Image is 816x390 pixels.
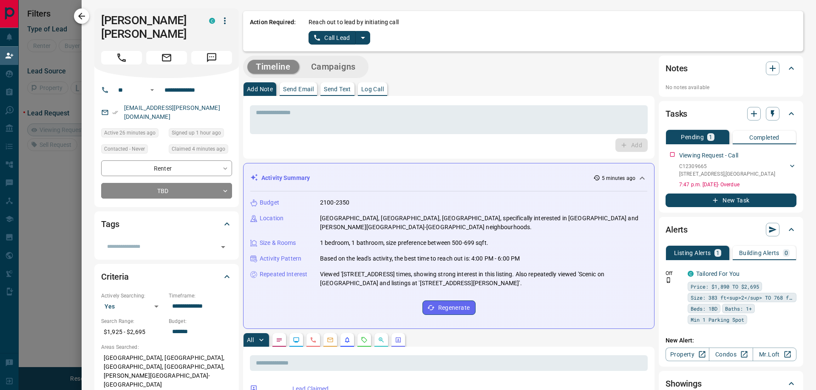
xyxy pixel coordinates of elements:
[679,163,775,170] p: C12309665
[276,337,283,343] svg: Notes
[101,343,232,351] p: Areas Searched:
[725,304,752,313] span: Baths: 1+
[250,18,296,45] p: Action Required:
[320,214,647,232] p: [GEOGRAPHIC_DATA], [GEOGRAPHIC_DATA], [GEOGRAPHIC_DATA], specifically interested in [GEOGRAPHIC_D...
[666,277,671,283] svg: Push Notification Only
[666,336,796,345] p: New Alert:
[716,250,720,256] p: 1
[146,51,187,65] span: Email
[679,151,738,160] p: Viewing Request - Call
[749,135,779,140] p: Completed
[666,104,796,124] div: Tasks
[172,129,221,137] span: Signed up 1 hour ago
[679,161,796,180] div: C12309665[STREET_ADDRESS],[GEOGRAPHIC_DATA]
[666,223,688,236] h2: Alerts
[101,300,164,313] div: Yes
[666,84,796,91] p: No notes available
[785,250,788,256] p: 0
[101,325,164,339] p: $1,925 - $2,695
[101,51,142,65] span: Call
[101,160,232,176] div: Renter
[260,270,307,279] p: Repeated Interest
[696,270,739,277] a: Tailored For You
[169,128,232,140] div: Tue Aug 12 2025
[681,134,704,140] p: Pending
[666,58,796,79] div: Notes
[101,317,164,325] p: Search Range:
[422,300,476,315] button: Regenerate
[169,144,232,156] div: Tue Aug 12 2025
[691,282,759,291] span: Price: $1,890 TO $2,695
[688,271,694,277] div: condos.ca
[395,337,402,343] svg: Agent Actions
[739,250,779,256] p: Building Alerts
[361,86,384,92] p: Log Call
[674,250,711,256] p: Listing Alerts
[310,337,317,343] svg: Calls
[303,60,364,74] button: Campaigns
[320,270,647,288] p: Viewed '[STREET_ADDRESS] times, showing strong interest in this listing. Also repeatedly viewed '...
[344,337,351,343] svg: Listing Alerts
[260,198,279,207] p: Budget
[101,267,232,287] div: Criteria
[112,109,118,115] svg: Email Verified
[666,107,687,121] h2: Tasks
[247,86,273,92] p: Add Note
[309,31,370,45] div: split button
[124,104,220,120] a: [EMAIL_ADDRESS][PERSON_NAME][DOMAIN_NAME]
[101,14,196,41] h1: [PERSON_NAME] [PERSON_NAME]
[217,241,229,253] button: Open
[320,254,520,263] p: Based on the lead's activity, the best time to reach out is: 4:00 PM - 6:00 PM
[709,348,753,361] a: Condos
[666,348,709,361] a: Property
[679,181,796,188] p: 7:47 p.m. [DATE] - Overdue
[666,62,688,75] h2: Notes
[666,194,796,207] button: New Task
[666,219,796,240] div: Alerts
[169,292,232,300] p: Timeframe:
[709,134,712,140] p: 1
[691,293,793,302] span: Size: 383 ft<sup>2</sup> TO 768 ft<sup>2</sup>
[324,86,351,92] p: Send Text
[260,238,296,247] p: Size & Rooms
[209,18,215,24] div: condos.ca
[260,254,301,263] p: Activity Pattern
[247,60,299,74] button: Timeline
[101,128,164,140] div: Tue Aug 12 2025
[101,270,129,283] h2: Criteria
[101,214,232,234] div: Tags
[250,170,647,186] div: Activity Summary5 minutes ago
[378,337,385,343] svg: Opportunities
[309,18,399,27] p: Reach out to lead by initiating call
[309,31,356,45] button: Call Lead
[679,170,775,178] p: [STREET_ADDRESS] , [GEOGRAPHIC_DATA]
[104,145,145,153] span: Contacted - Never
[283,86,314,92] p: Send Email
[147,85,157,95] button: Open
[361,337,368,343] svg: Requests
[327,337,334,343] svg: Emails
[666,269,683,277] p: Off
[320,198,349,207] p: 2100-2350
[101,292,164,300] p: Actively Searching:
[191,51,232,65] span: Message
[691,315,744,324] span: Min 1 Parking Spot
[172,145,225,153] span: Claimed 4 minutes ago
[101,183,232,199] div: TBD
[602,174,635,182] p: 5 minutes ago
[169,317,232,325] p: Budget:
[753,348,796,361] a: Mr.Loft
[293,337,300,343] svg: Lead Browsing Activity
[101,217,119,231] h2: Tags
[691,304,717,313] span: Beds: 1BD
[247,337,254,343] p: All
[104,129,156,137] span: Active 26 minutes ago
[260,214,283,223] p: Location
[261,174,310,182] p: Activity Summary
[320,238,488,247] p: 1 bedroom, 1 bathroom, size preference between 500-699 sqft.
